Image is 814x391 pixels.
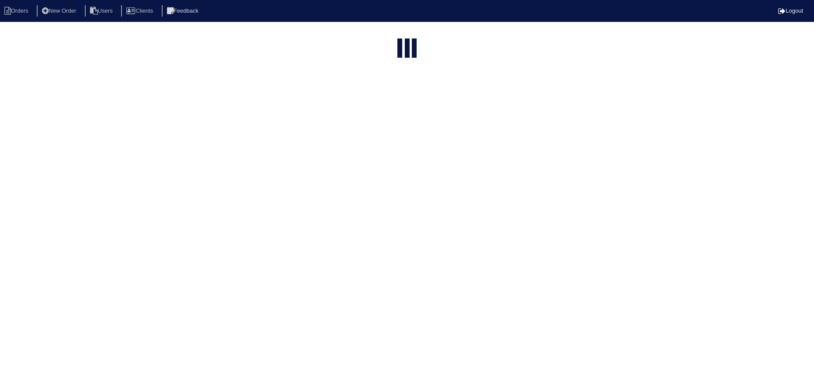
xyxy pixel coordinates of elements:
a: Users [85,7,120,14]
a: Clients [121,7,160,14]
div: loading... [405,38,410,59]
li: Clients [121,5,160,17]
a: New Order [37,7,83,14]
li: New Order [37,5,83,17]
a: Logout [778,7,803,14]
li: Users [85,5,120,17]
li: Feedback [162,5,205,17]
